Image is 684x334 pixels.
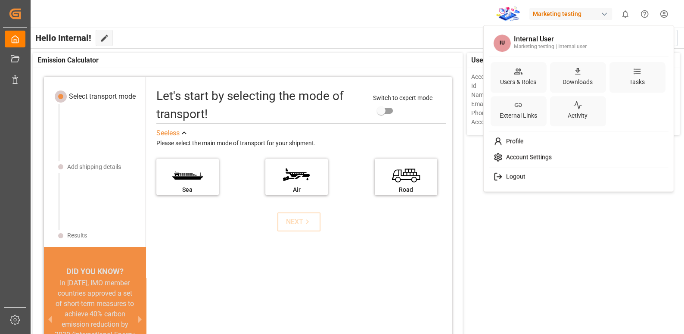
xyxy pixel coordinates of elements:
[561,76,594,88] div: Downloads
[498,76,538,88] div: Users & Roles
[514,36,587,44] div: Internal User
[628,76,647,88] div: Tasks
[498,110,539,122] div: External Links
[514,43,587,51] div: Marketing testing | Internal user
[566,110,589,122] div: Activity
[493,34,510,52] span: IU
[502,137,523,145] span: Profile
[502,153,551,161] span: Account Settings
[502,173,525,181] span: Logout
